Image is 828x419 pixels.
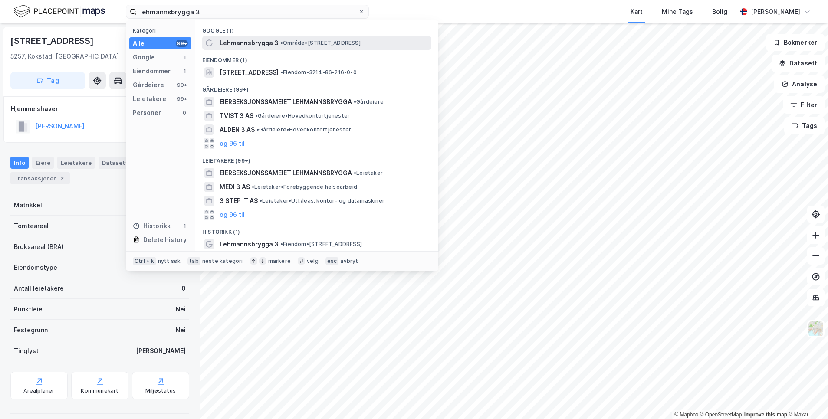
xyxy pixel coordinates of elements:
[187,257,200,265] div: tab
[307,258,319,265] div: velg
[99,157,131,169] div: Datasett
[220,196,258,206] span: 3 STEP IT AS
[220,168,352,178] span: EIERSEKSJONSSAMEIET LEHMANNSBRYGGA
[176,40,188,47] div: 99+
[712,7,727,17] div: Bolig
[255,112,258,119] span: •
[133,257,156,265] div: Ctrl + k
[14,262,57,273] div: Eiendomstype
[133,221,171,231] div: Historikk
[220,182,250,192] span: MEDI 3 AS
[808,321,824,337] img: Z
[133,108,161,118] div: Personer
[783,96,825,114] button: Filter
[252,183,357,190] span: Leietaker • Forebyggende helsearbeid
[181,68,188,75] div: 1
[354,98,356,105] span: •
[220,67,279,78] span: [STREET_ADDRESS]
[195,222,438,237] div: Historikk (1)
[700,412,742,418] a: OpenStreetMap
[202,258,243,265] div: neste kategori
[785,377,828,419] iframe: Chat Widget
[354,98,384,105] span: Gårdeiere
[252,183,254,190] span: •
[181,109,188,116] div: 0
[280,39,361,46] span: Område • [STREET_ADDRESS]
[774,75,825,93] button: Analyse
[14,325,48,335] div: Festegrunn
[14,221,49,231] div: Tomteareal
[631,7,643,17] div: Kart
[220,97,352,107] span: EIERSEKSJONSSAMEIET LEHMANNSBRYGGA
[340,258,358,265] div: avbryt
[785,377,828,419] div: Kontrollprogram for chat
[81,387,118,394] div: Kommunekart
[58,174,66,183] div: 2
[133,80,164,90] div: Gårdeiere
[195,79,438,95] div: Gårdeiere (99+)
[181,223,188,229] div: 1
[176,82,188,88] div: 99+
[158,258,181,265] div: nytt søk
[133,66,171,76] div: Eiendommer
[14,346,39,356] div: Tinglyst
[136,346,186,356] div: [PERSON_NAME]
[280,241,362,248] span: Eiendom • [STREET_ADDRESS]
[14,4,105,19] img: logo.f888ab2527a4732fd821a326f86c7f29.svg
[14,242,64,252] div: Bruksareal (BRA)
[195,151,438,166] div: Leietakere (99+)
[354,170,356,176] span: •
[133,94,166,104] div: Leietakere
[195,50,438,65] div: Eiendommer (1)
[220,209,245,220] button: og 96 til
[220,138,245,149] button: og 96 til
[14,304,43,314] div: Punktleie
[176,304,186,314] div: Nei
[280,39,283,46] span: •
[260,197,262,204] span: •
[57,157,95,169] div: Leietakere
[772,55,825,72] button: Datasett
[255,112,350,119] span: Gårdeiere • Hovedkontortjenester
[354,170,383,177] span: Leietaker
[220,38,279,48] span: Lehmannsbrygga 3
[10,34,95,48] div: [STREET_ADDRESS]
[744,412,787,418] a: Improve this map
[176,325,186,335] div: Nei
[32,157,54,169] div: Eiere
[133,38,145,49] div: Alle
[133,27,191,34] div: Kategori
[143,235,187,245] div: Delete history
[220,111,253,121] span: TVIST 3 AS
[674,412,698,418] a: Mapbox
[280,69,357,76] span: Eiendom • 3214-86-216-0-0
[10,157,29,169] div: Info
[10,51,119,62] div: 5257, Kokstad, [GEOGRAPHIC_DATA]
[14,200,42,210] div: Matrikkel
[220,239,279,249] span: Lehmannsbrygga 3
[784,117,825,134] button: Tags
[23,387,54,394] div: Arealplaner
[766,34,825,51] button: Bokmerker
[325,257,339,265] div: esc
[10,72,85,89] button: Tag
[751,7,800,17] div: [PERSON_NAME]
[256,126,351,133] span: Gårdeiere • Hovedkontortjenester
[145,387,176,394] div: Miljøstatus
[662,7,693,17] div: Mine Tags
[280,241,283,247] span: •
[260,197,384,204] span: Leietaker • Utl./leas. kontor- og datamaskiner
[137,5,358,18] input: Søk på adresse, matrikkel, gårdeiere, leietakere eller personer
[268,258,291,265] div: markere
[11,104,189,114] div: Hjemmelshaver
[280,69,283,75] span: •
[133,52,155,62] div: Google
[220,124,255,135] span: ALDEN 3 AS
[195,20,438,36] div: Google (1)
[181,283,186,294] div: 0
[176,95,188,102] div: 99+
[10,172,70,184] div: Transaksjoner
[181,54,188,61] div: 1
[256,126,259,133] span: •
[14,283,64,294] div: Antall leietakere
